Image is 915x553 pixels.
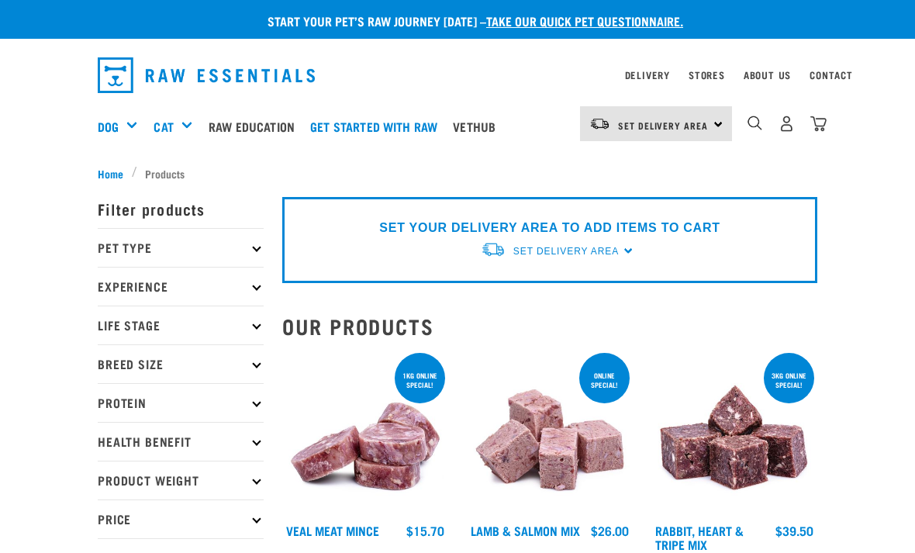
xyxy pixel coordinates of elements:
[651,350,817,516] img: 1175 Rabbit Heart Tripe Mix 01
[98,165,123,181] span: Home
[467,350,633,516] img: 1029 Lamb Salmon Mix 01
[282,314,817,338] h2: Our Products
[449,95,507,157] a: Vethub
[98,267,264,306] p: Experience
[205,95,306,157] a: Raw Education
[471,527,580,534] a: Lamb & Salmon Mix
[779,116,795,132] img: user.png
[625,72,670,78] a: Delivery
[98,57,315,93] img: Raw Essentials Logo
[486,17,683,24] a: take our quick pet questionnaire.
[98,499,264,538] p: Price
[286,527,379,534] a: Veal Meat Mince
[513,246,619,257] span: Set Delivery Area
[406,524,444,537] div: $15.70
[744,72,791,78] a: About Us
[395,364,445,396] div: 1kg online special!
[98,189,264,228] p: Filter products
[379,219,720,237] p: SET YOUR DELIVERY AREA TO ADD ITEMS TO CART
[589,117,610,131] img: van-moving.png
[810,72,853,78] a: Contact
[689,72,725,78] a: Stores
[282,350,448,516] img: 1160 Veal Meat Mince Medallions 01
[98,383,264,422] p: Protein
[748,116,762,130] img: home-icon-1@2x.png
[618,123,708,128] span: Set Delivery Area
[98,422,264,461] p: Health Benefit
[154,117,173,136] a: Cat
[306,95,449,157] a: Get started with Raw
[98,117,119,136] a: Dog
[810,116,827,132] img: home-icon@2x.png
[775,524,813,537] div: $39.50
[85,51,830,99] nav: dropdown navigation
[98,228,264,267] p: Pet Type
[98,165,817,181] nav: breadcrumbs
[579,364,630,396] div: ONLINE SPECIAL!
[98,344,264,383] p: Breed Size
[98,165,132,181] a: Home
[655,527,744,548] a: Rabbit, Heart & Tripe Mix
[98,461,264,499] p: Product Weight
[764,364,814,396] div: 3kg online special!
[481,241,506,257] img: van-moving.png
[591,524,629,537] div: $26.00
[98,306,264,344] p: Life Stage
